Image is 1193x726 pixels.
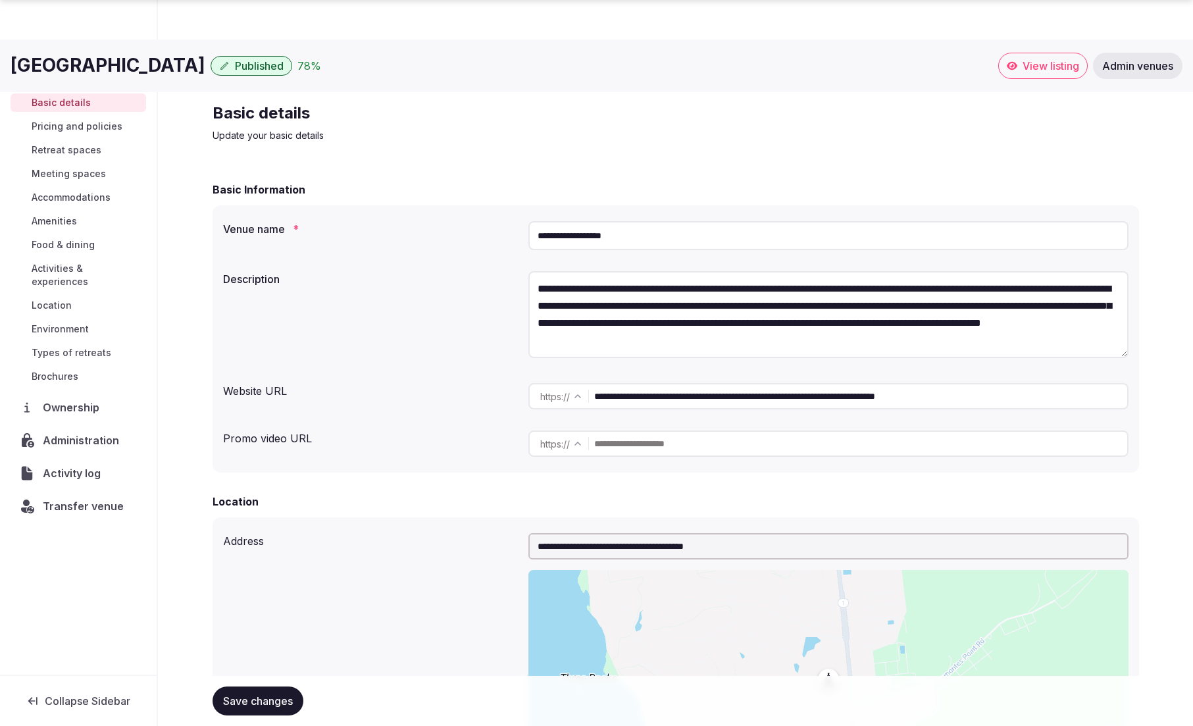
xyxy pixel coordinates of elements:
[43,432,124,448] span: Administration
[11,188,146,207] a: Accommodations
[223,425,518,446] div: Promo video URL
[11,320,146,338] a: Environment
[11,687,146,715] button: Collapse Sidebar
[11,53,205,78] h1: [GEOGRAPHIC_DATA]
[11,492,146,520] button: Transfer venue
[32,238,95,251] span: Food & dining
[43,400,105,415] span: Ownership
[11,236,146,254] a: Food & dining
[223,224,518,234] label: Venue name
[32,96,91,109] span: Basic details
[223,378,518,399] div: Website URL
[32,262,141,288] span: Activities & experiences
[11,259,146,291] a: Activities & experiences
[213,687,303,715] button: Save changes
[11,141,146,159] a: Retreat spaces
[43,465,106,481] span: Activity log
[32,299,72,312] span: Location
[11,165,146,183] a: Meeting spaces
[213,182,305,197] h2: Basic Information
[32,120,122,133] span: Pricing and policies
[32,370,78,383] span: Brochures
[297,58,321,74] div: 78 %
[223,528,518,549] div: Address
[11,394,146,421] a: Ownership
[1102,59,1173,72] span: Admin venues
[11,296,146,315] a: Location
[998,53,1088,79] a: View listing
[213,494,259,509] h2: Location
[297,58,321,74] button: 78%
[223,694,293,708] span: Save changes
[1023,59,1079,72] span: View listing
[32,191,111,204] span: Accommodations
[11,93,146,112] a: Basic details
[11,117,146,136] a: Pricing and policies
[32,167,106,180] span: Meeting spaces
[32,323,89,336] span: Environment
[213,129,655,142] p: Update your basic details
[213,103,655,124] h2: Basic details
[45,694,130,708] span: Collapse Sidebar
[32,346,111,359] span: Types of retreats
[223,274,518,284] label: Description
[11,367,146,386] a: Brochures
[1093,53,1182,79] a: Admin venues
[11,427,146,454] a: Administration
[211,56,292,76] button: Published
[43,498,124,514] span: Transfer venue
[32,143,101,157] span: Retreat spaces
[11,212,146,230] a: Amenities
[235,59,284,72] span: Published
[11,344,146,362] a: Types of retreats
[32,215,77,228] span: Amenities
[11,459,146,487] a: Activity log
